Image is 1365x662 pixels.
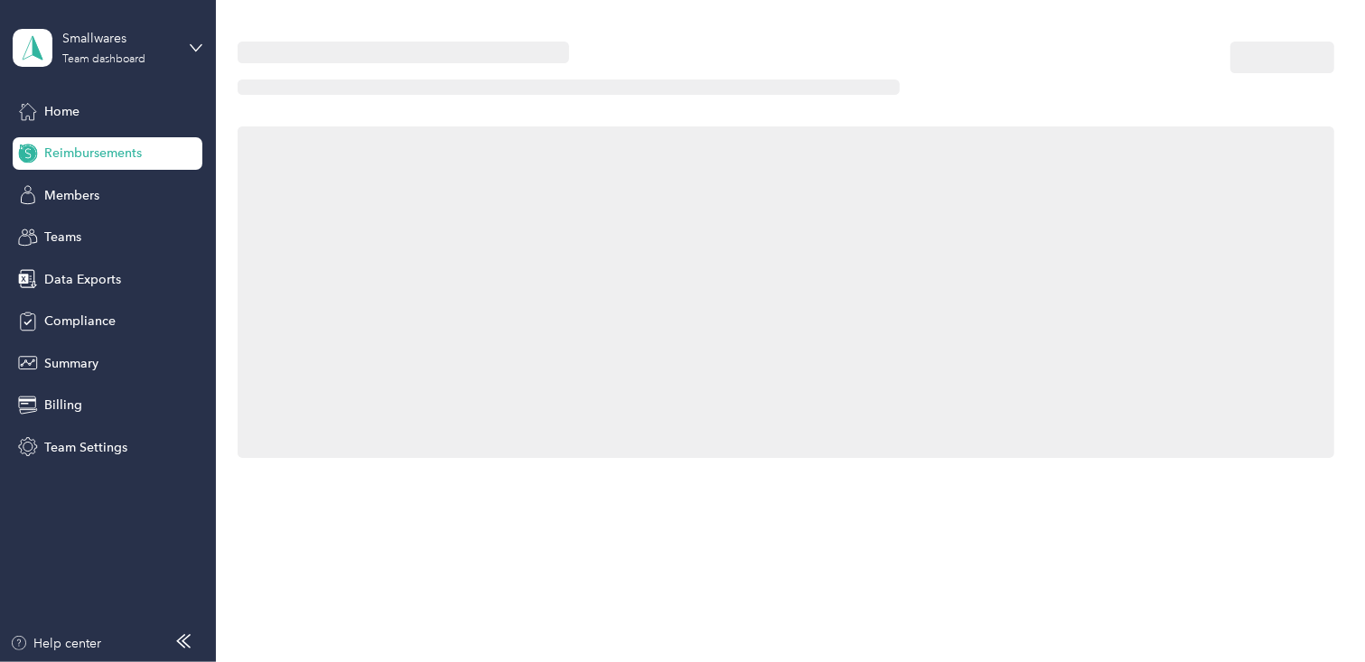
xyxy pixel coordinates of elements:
[44,396,82,415] span: Billing
[44,354,98,373] span: Summary
[62,29,175,48] div: Smallwares
[62,54,145,65] div: Team dashboard
[44,144,142,163] span: Reimbursements
[44,102,79,121] span: Home
[44,270,121,289] span: Data Exports
[44,312,116,331] span: Compliance
[44,186,99,205] span: Members
[44,438,127,457] span: Team Settings
[1264,561,1365,662] iframe: Everlance-gr Chat Button Frame
[10,634,102,653] button: Help center
[44,228,81,247] span: Teams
